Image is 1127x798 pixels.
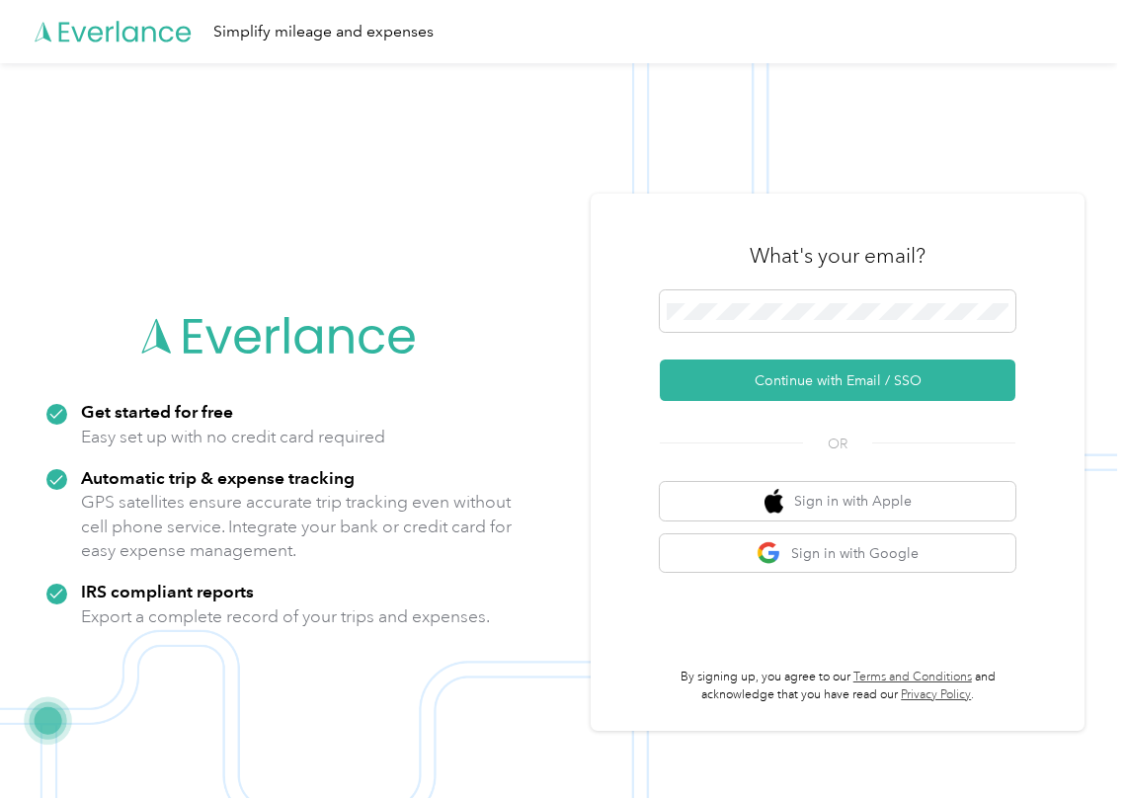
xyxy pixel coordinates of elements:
p: Easy set up with no credit card required [81,425,385,449]
p: GPS satellites ensure accurate trip tracking even without cell phone service. Integrate your bank... [81,490,513,563]
p: Export a complete record of your trips and expenses. [81,604,490,629]
button: apple logoSign in with Apple [660,482,1015,520]
img: google logo [757,541,781,566]
p: By signing up, you agree to our and acknowledge that you have read our . [660,669,1015,703]
button: google logoSign in with Google [660,534,1015,573]
a: Terms and Conditions [853,670,972,684]
strong: IRS compliant reports [81,581,254,601]
img: apple logo [765,489,784,514]
div: Simplify mileage and expenses [213,20,434,44]
button: Continue with Email / SSO [660,359,1015,401]
span: OR [803,434,872,454]
a: Privacy Policy [901,687,971,702]
strong: Get started for free [81,401,233,422]
iframe: Everlance-gr Chat Button Frame [1016,687,1127,798]
strong: Automatic trip & expense tracking [81,467,355,488]
h3: What's your email? [750,242,926,270]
